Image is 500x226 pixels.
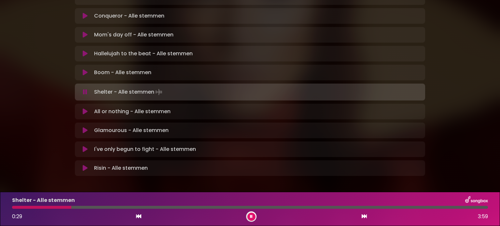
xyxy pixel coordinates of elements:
p: Risin - Alle stemmen [94,164,148,172]
p: Conqueror - Alle stemmen [94,12,164,20]
img: songbox-logo-white.png [465,196,488,205]
p: I've only begun to fight - Alle stemmen [94,145,196,153]
p: Hallelujah to the beat - Alle stemmen [94,50,193,58]
p: Shelter - Alle stemmen [12,196,75,204]
img: waveform4.gif [154,87,163,97]
p: Shelter - Alle stemmen [94,87,163,97]
p: All or nothing - Alle stemmen [94,108,171,115]
p: Mom's day off - Alle stemmen [94,31,174,39]
p: Boom - Alle stemmen [94,69,151,76]
p: Glamourous - Alle stemmen [94,126,169,134]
